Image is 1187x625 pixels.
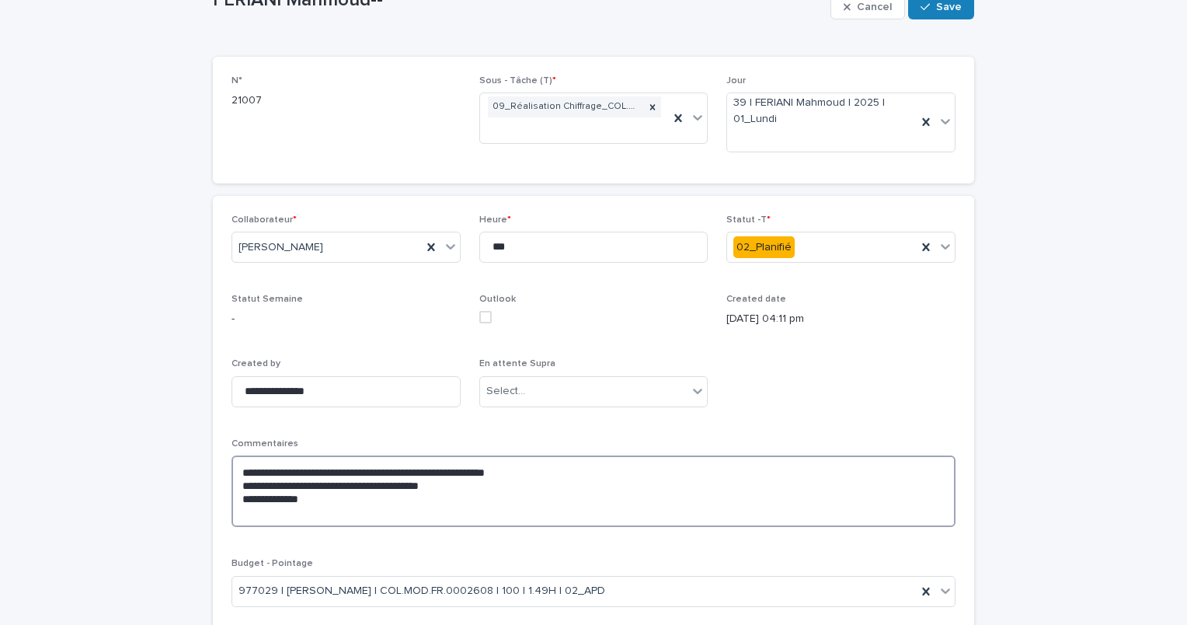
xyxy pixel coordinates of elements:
[238,583,605,599] span: 977029 | [PERSON_NAME] | COL.MOD.FR.0002608 | 100 | 1.49H | 02_APD
[231,76,242,86] span: N°
[231,311,461,327] p: -
[231,93,461,109] p: 21007
[231,215,297,225] span: Collaborateur
[479,215,511,225] span: Heure
[733,95,910,127] span: 39 | FERIANI Mahmoud | 2025 | 01_Lundi
[726,76,746,86] span: Jour
[479,76,556,86] span: Sous - Tâche (T)
[726,295,786,304] span: Created date
[488,96,645,117] div: 09_Réalisation Chiffrage_COL.MOD.FR.0002608
[238,239,323,256] span: [PERSON_NAME]
[726,311,956,327] p: [DATE] 04:11 pm
[231,439,298,449] span: Commentaires
[936,2,962,12] span: Save
[231,295,303,304] span: Statut Semaine
[479,295,516,304] span: Outlook
[231,359,280,368] span: Created by
[486,383,525,400] div: Select...
[479,359,555,368] span: En attente Supra
[726,215,771,225] span: Statut -T
[733,236,795,259] div: 02_Planifié
[231,559,313,568] span: Budget - Pointage
[857,2,892,12] span: Cancel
